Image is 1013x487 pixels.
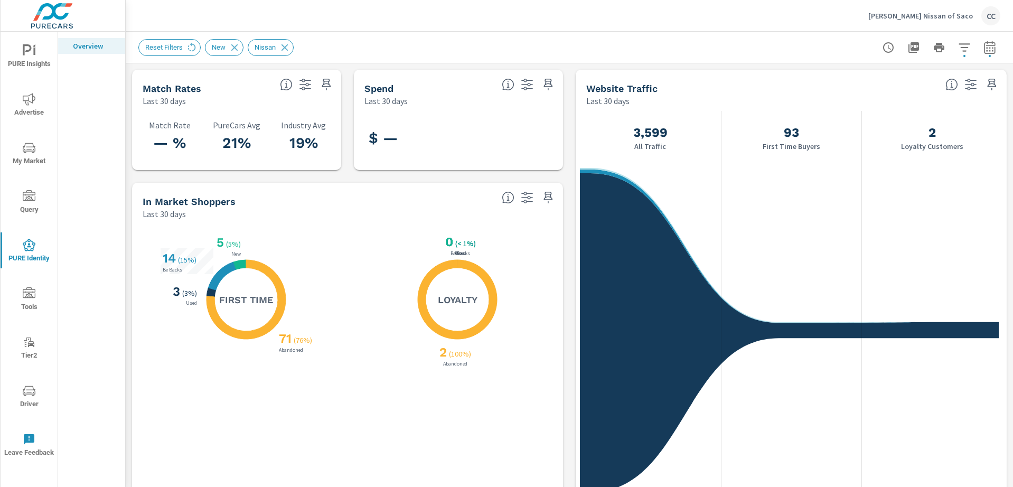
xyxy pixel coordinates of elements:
[294,335,314,345] p: ( 76% )
[171,284,180,299] h3: 3
[229,251,243,257] p: New
[210,120,264,130] p: PureCars Avg
[586,83,658,94] h5: Website Traffic
[205,39,243,56] div: New
[502,78,514,91] span: Total PureCars DigAdSpend. Data sourced directly from the Ad Platforms. Non-Purecars DigAd client...
[979,37,1000,58] button: Select Date Range
[280,78,293,91] span: Match rate: % of Identifiable Traffic. Pure Identity avg: Avg match rate of all PURE Identity cus...
[276,134,331,152] h3: 19%
[4,239,54,265] span: PURE Identity
[161,251,176,266] h3: 14
[138,39,201,56] div: Reset Filters
[182,288,199,298] p: ( 3% )
[139,43,189,51] span: Reset Filters
[983,76,1000,93] span: Save this to your personalized report
[143,83,201,94] h5: Match Rates
[248,39,294,56] div: Nissan
[364,83,393,94] h5: Spend
[945,78,958,91] span: All traffic is the data we start with. It’s unique personas over a 30-day period. We don’t consid...
[455,239,478,248] p: ( < 1% )
[441,361,470,367] p: Abandoned
[4,385,54,410] span: Driver
[502,191,514,204] span: Loyalty: Matched has purchased from the dealership before and has exhibited a preference through ...
[214,235,224,250] h3: 5
[143,134,197,152] h3: — %
[161,267,184,273] p: Be Backs
[277,348,305,353] p: Abandoned
[143,208,186,220] p: Last 30 days
[4,190,54,216] span: Query
[364,95,408,107] p: Last 30 days
[454,251,467,256] p: New
[4,336,54,362] span: Tier2
[4,142,54,167] span: My Market
[540,76,557,93] span: Save this to your personalized report
[178,255,199,265] p: ( 15% )
[184,301,199,306] p: Used
[903,37,924,58] button: "Export Report to PDF"
[210,134,264,152] h3: 21%
[143,196,236,207] h5: In Market Shoppers
[981,6,1000,25] div: CC
[73,41,117,51] p: Overview
[4,287,54,313] span: Tools
[438,294,477,306] h5: Loyalty
[58,38,125,54] div: Overview
[248,43,282,51] span: Nissan
[364,129,402,147] h3: $ —
[143,95,186,107] p: Last 30 days
[437,345,447,360] h3: 2
[277,331,292,346] h3: 71
[4,93,54,119] span: Advertise
[4,433,54,459] span: Leave Feedback
[586,95,630,107] p: Last 30 days
[954,37,975,58] button: Apply Filters
[205,43,232,51] span: New
[143,120,197,130] p: Match Rate
[4,44,54,70] span: PURE Insights
[219,294,273,306] h5: First Time
[928,37,950,58] button: Print Report
[868,11,973,21] p: [PERSON_NAME] Nissan of Saco
[318,76,335,93] span: Save this to your personalized report
[443,235,453,249] h3: 0
[226,239,243,249] p: ( 5% )
[449,349,473,359] p: ( 100% )
[1,32,58,469] div: nav menu
[276,120,331,130] p: Industry Avg
[540,189,557,206] span: Save this to your personalized report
